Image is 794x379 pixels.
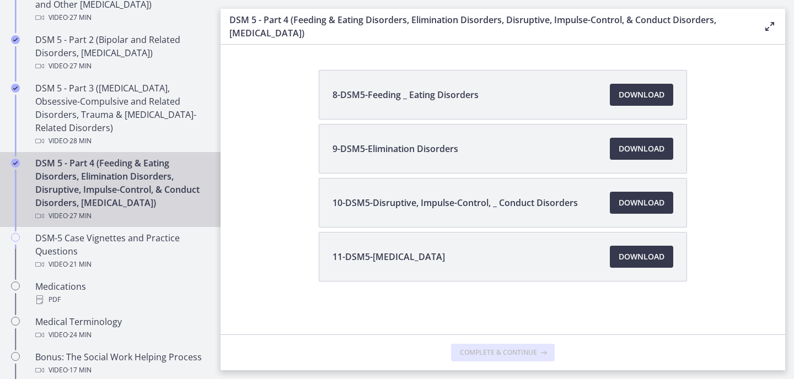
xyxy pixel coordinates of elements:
[35,293,207,306] div: PDF
[35,350,207,377] div: Bonus: The Social Work Helping Process
[610,246,673,268] a: Download
[68,11,92,24] span: · 27 min
[460,348,537,357] span: Complete & continue
[11,84,20,93] i: Completed
[11,35,20,44] i: Completed
[35,11,207,24] div: Video
[35,33,207,73] div: DSM 5 - Part 2 (Bipolar and Related Disorders, [MEDICAL_DATA])
[332,196,578,209] span: 10-DSM5-Disruptive, Impulse-Control, _ Conduct Disorders
[610,84,673,106] a: Download
[78,210,100,229] button: Play Video
[229,13,745,40] h3: DSM 5 - Part 4 (Feeding & Eating Disorders, Elimination Disorders, Disruptive, Impulse-Control, &...
[35,280,207,306] div: Medications
[35,134,207,148] div: Video
[35,364,207,377] div: Video
[35,258,207,271] div: Video
[420,210,442,229] button: Mute
[35,59,207,73] div: Video
[619,88,664,101] span: Download
[35,328,207,342] div: Video
[35,156,207,223] div: DSM 5 - Part 4 (Feeding & Eating Disorders, Elimination Disorders, Disruptive, Impulse-Control, &...
[442,210,464,229] button: Show settings menu
[68,364,92,377] span: · 17 min
[610,192,673,214] a: Download
[332,142,458,155] span: 9-DSM5-Elimination Disorders
[464,210,486,229] button: Fullscreen
[332,88,479,101] span: 8-DSM5-Feeding _ Eating Disorders
[11,159,20,167] i: Completed
[35,82,207,148] div: DSM 5 - Part 3 ([MEDICAL_DATA], Obsessive-Compulsive and Related Disorders, Trauma & [MEDICAL_DAT...
[610,138,673,160] a: Download
[35,231,207,271] div: DSM-5 Case Vignettes and Practice Questions
[68,59,92,73] span: · 27 min
[619,142,664,155] span: Download
[68,258,92,271] span: · 21 min
[332,250,445,263] span: 11-DSM5-[MEDICAL_DATA]
[68,134,92,148] span: · 28 min
[619,196,664,209] span: Download
[619,250,664,263] span: Download
[68,328,92,342] span: · 24 min
[35,209,207,223] div: Video
[130,210,415,229] div: Playbar
[35,315,207,342] div: Medical Terminology
[68,209,92,223] span: · 27 min
[451,344,555,361] button: Complete & continue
